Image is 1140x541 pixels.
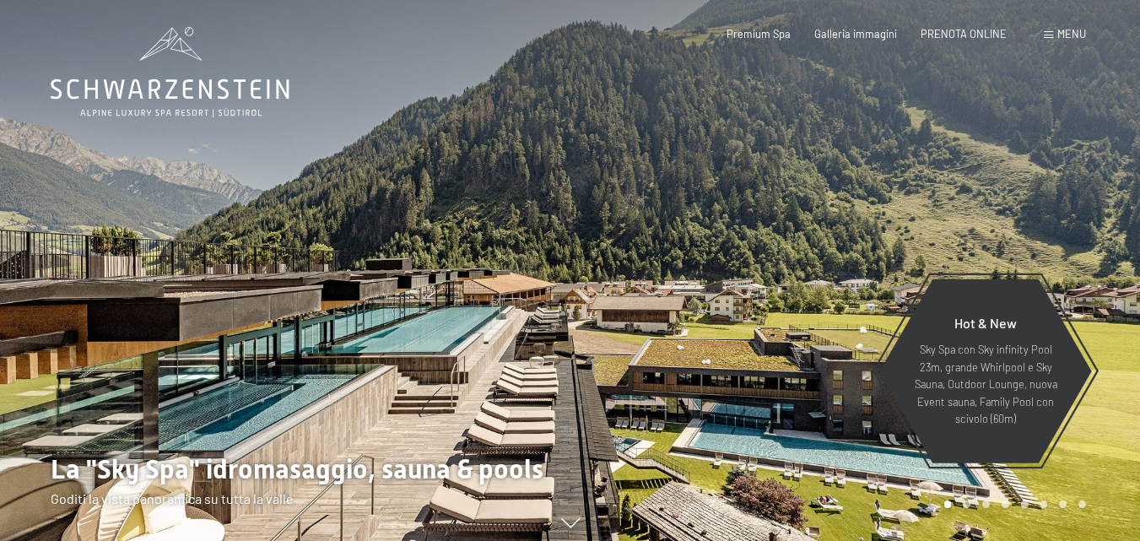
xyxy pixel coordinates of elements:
a: PRENOTA ONLINE [921,27,1007,41]
div: Carousel Page 5 [1021,500,1029,508]
div: Carousel Page 2 [963,500,970,508]
p: Sky Spa con Sky infinity Pool 23m, grande Whirlpool e Sky Sauna, Outdoor Lounge, nuova Event saun... [912,341,1059,427]
a: Premium Spa [727,27,791,41]
div: Carousel Page 7 [1059,500,1067,508]
div: Carousel Page 1 (Current Slide) [944,500,952,508]
span: Menu [1057,27,1086,41]
div: Carousel Page 6 [1040,500,1048,508]
div: Carousel Page 8 [1078,500,1086,508]
span: Hot & New [954,315,1017,331]
div: Carousel Pagination [938,500,1086,508]
div: Carousel Page 4 [1002,500,1009,508]
a: Hot & New Sky Spa con Sky infinity Pool 23m, grande Whirlpool e Sky Sauna, Outdoor Lounge, nuova ... [878,279,1093,464]
a: Galleria immagini [814,27,897,41]
div: Carousel Page 3 [982,500,990,508]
